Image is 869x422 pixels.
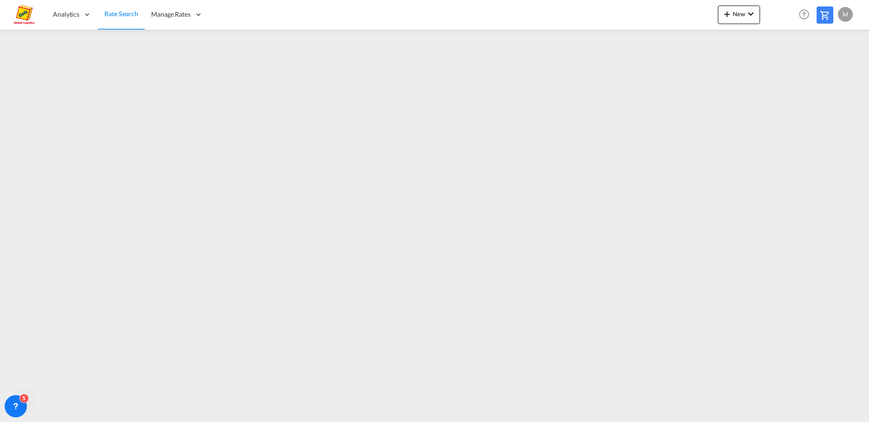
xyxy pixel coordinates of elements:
[796,6,817,23] div: Help
[838,7,853,22] div: M
[722,10,756,18] span: New
[722,8,733,19] md-icon: icon-plus 400-fg
[796,6,812,22] span: Help
[14,4,35,25] img: a2a4a140666c11eeab5485e577415959.png
[104,10,138,18] span: Rate Search
[7,373,39,408] iframe: Chat
[718,6,760,24] button: icon-plus 400-fgNewicon-chevron-down
[151,10,191,19] span: Manage Rates
[745,8,756,19] md-icon: icon-chevron-down
[53,10,79,19] span: Analytics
